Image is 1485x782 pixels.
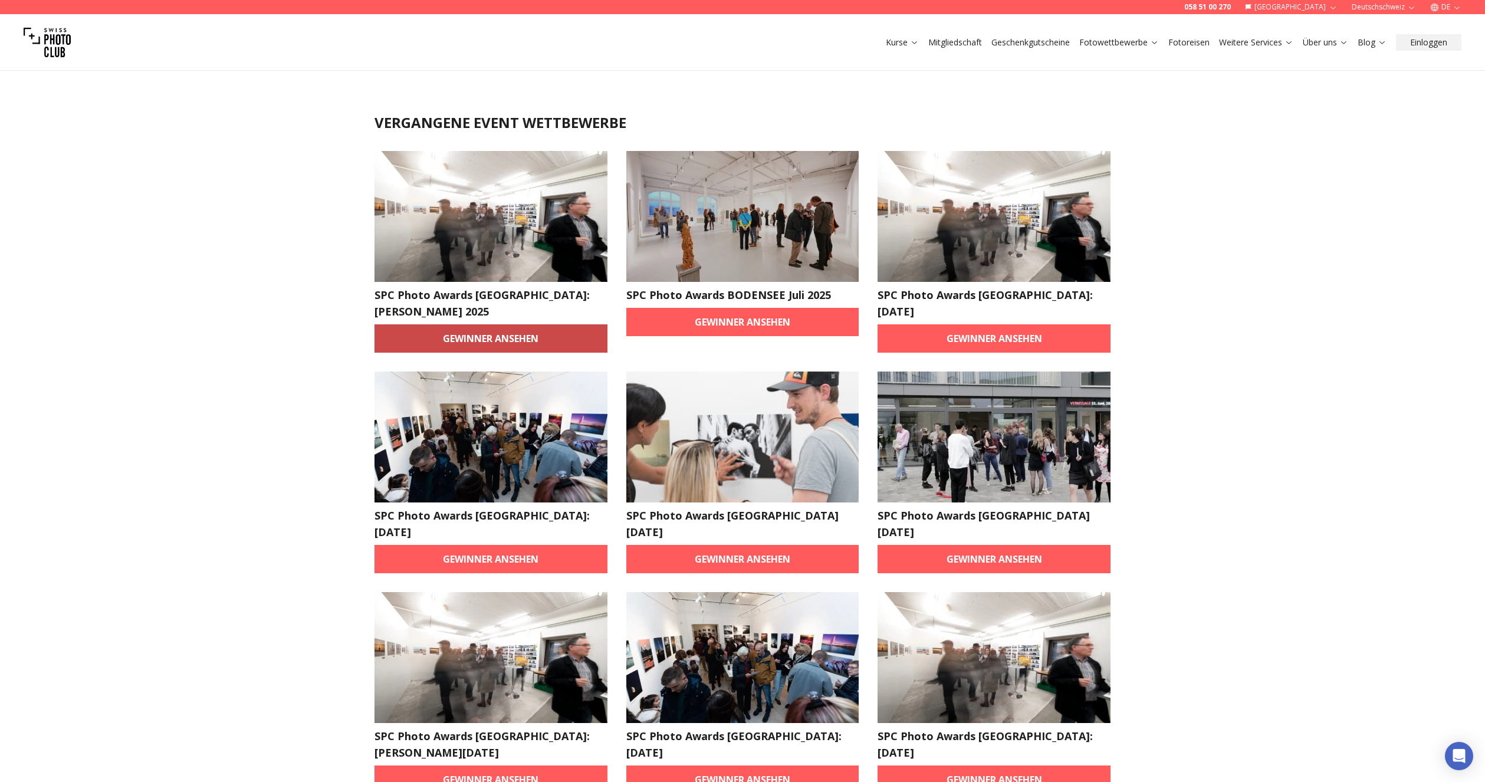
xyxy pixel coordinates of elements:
[1353,34,1391,51] button: Blog
[374,592,607,723] img: SPC Photo Awards Zürich: März 2025
[928,37,982,48] a: Mitgliedschaft
[1219,37,1293,48] a: Weitere Services
[1164,34,1214,51] button: Fotoreisen
[1075,34,1164,51] button: Fotowettbewerbe
[1303,37,1348,48] a: Über uns
[626,151,859,282] img: SPC Photo Awards BODENSEE Juli 2025
[626,372,859,502] img: SPC Photo Awards WIEN Juni 2025
[878,151,1111,282] img: SPC Photo Awards Zürich: Juni 2025
[878,507,1111,540] h2: SPC Photo Awards [GEOGRAPHIC_DATA] [DATE]
[1358,37,1387,48] a: Blog
[374,151,607,282] img: SPC Photo Awards Zürich: Herbst 2025
[878,324,1111,353] a: Gewinner ansehen
[878,545,1111,573] a: Gewinner ansehen
[886,37,919,48] a: Kurse
[881,34,924,51] button: Kurse
[374,287,607,320] h2: SPC Photo Awards [GEOGRAPHIC_DATA]: [PERSON_NAME] 2025
[374,324,607,353] a: Gewinner ansehen
[991,37,1070,48] a: Geschenkgutscheine
[1168,37,1210,48] a: Fotoreisen
[24,19,71,66] img: Swiss photo club
[626,728,859,761] h2: SPC Photo Awards [GEOGRAPHIC_DATA]: [DATE]
[878,592,1111,723] img: SPC Photo Awards Zürich: Dezember 2024
[374,728,607,761] h2: SPC Photo Awards [GEOGRAPHIC_DATA]: [PERSON_NAME][DATE]
[374,507,607,540] h2: SPC Photo Awards [GEOGRAPHIC_DATA]: [DATE]
[878,372,1111,502] img: SPC Photo Awards BERLIN May 2025
[1445,742,1473,770] div: Open Intercom Messenger
[626,545,859,573] a: Gewinner ansehen
[987,34,1075,51] button: Geschenkgutscheine
[374,113,1111,132] h1: Vergangene Event Wettbewerbe
[374,372,607,502] img: SPC Photo Awards Geneva: June 2025
[626,507,859,540] h2: SPC Photo Awards [GEOGRAPHIC_DATA] [DATE]
[1184,2,1231,12] a: 058 51 00 270
[924,34,987,51] button: Mitgliedschaft
[878,287,1111,320] h2: SPC Photo Awards [GEOGRAPHIC_DATA]: [DATE]
[626,592,859,723] img: SPC Photo Awards Geneva: February 2025
[1396,34,1461,51] button: Einloggen
[626,308,859,336] a: Gewinner ansehen
[878,728,1111,761] h2: SPC Photo Awards [GEOGRAPHIC_DATA]: [DATE]
[1214,34,1298,51] button: Weitere Services
[374,545,607,573] a: Gewinner ansehen
[626,287,859,303] h2: SPC Photo Awards BODENSEE Juli 2025
[1079,37,1159,48] a: Fotowettbewerbe
[1298,34,1353,51] button: Über uns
